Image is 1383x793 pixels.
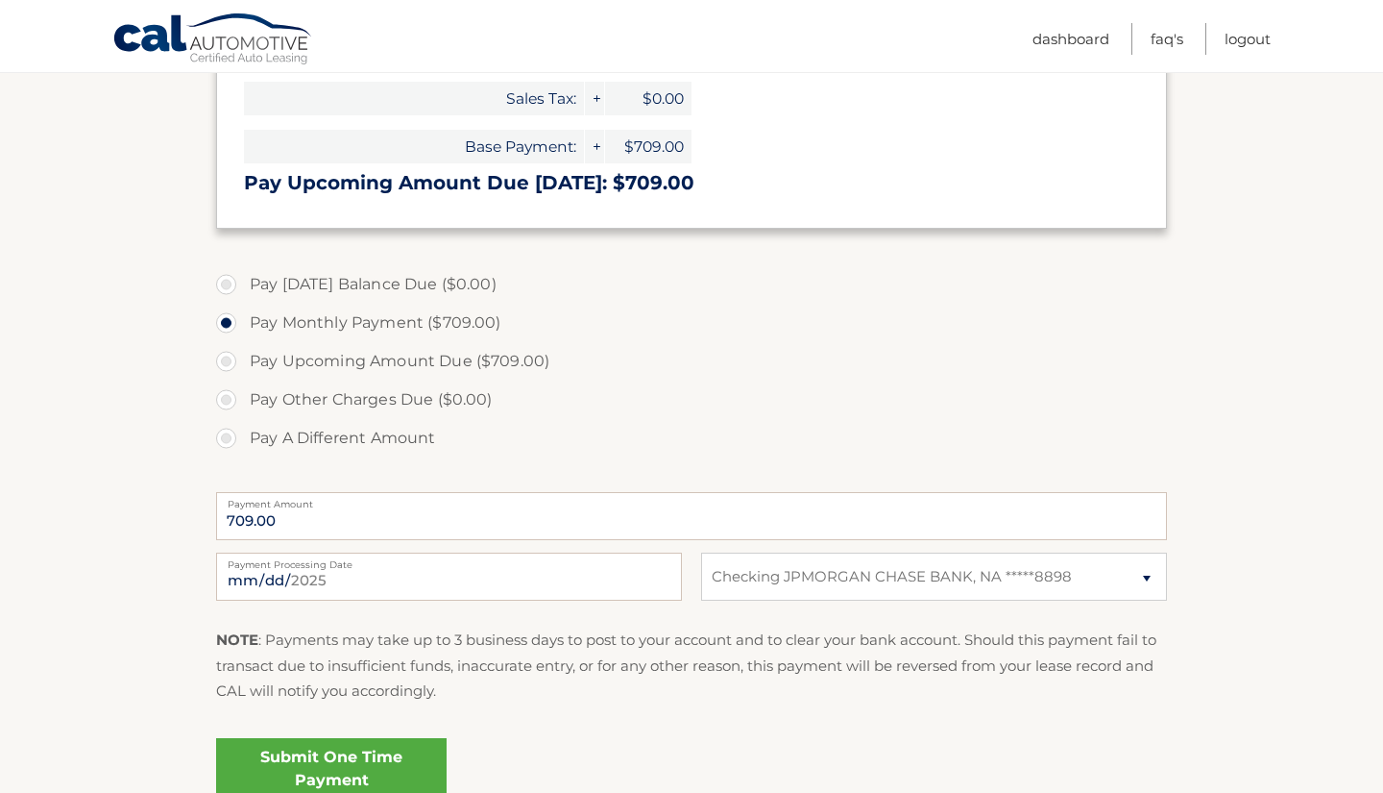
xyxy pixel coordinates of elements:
input: Payment Amount [216,492,1167,540]
strong: NOTE [216,631,258,649]
label: Pay A Different Amount [216,419,1167,458]
a: Dashboard [1032,23,1109,55]
span: Base Payment: [244,130,584,163]
span: Sales Tax: [244,82,584,115]
label: Pay Other Charges Due ($0.00) [216,381,1167,419]
label: Payment Amount [216,492,1167,508]
span: + [585,82,604,115]
label: Pay Monthly Payment ($709.00) [216,304,1167,342]
span: $709.00 [605,130,691,163]
span: $0.00 [605,82,691,115]
label: Pay [DATE] Balance Due ($0.00) [216,265,1167,304]
h3: Pay Upcoming Amount Due [DATE]: $709.00 [244,171,1139,195]
span: + [585,130,604,163]
a: FAQ's [1151,23,1183,55]
label: Payment Processing Date [216,553,682,568]
a: Cal Automotive [112,12,314,68]
a: Logout [1225,23,1271,55]
label: Pay Upcoming Amount Due ($709.00) [216,342,1167,381]
p: : Payments may take up to 3 business days to post to your account and to clear your bank account.... [216,628,1167,704]
input: Payment Date [216,553,682,601]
